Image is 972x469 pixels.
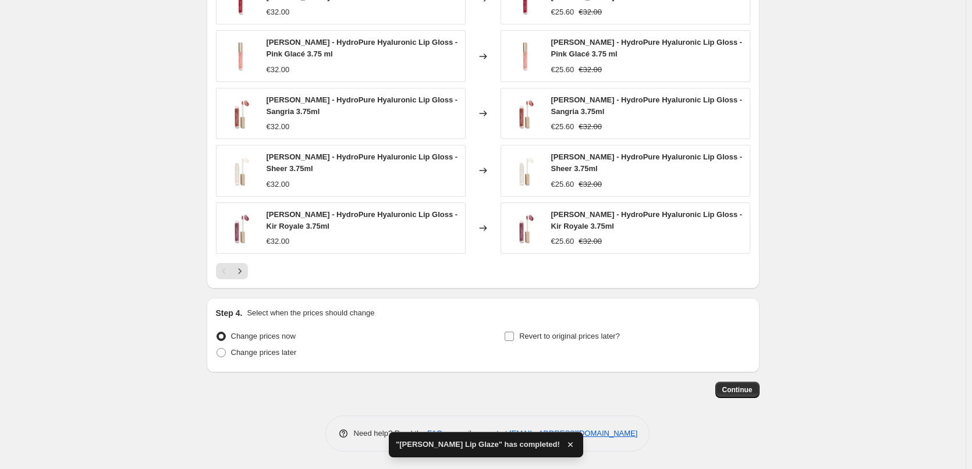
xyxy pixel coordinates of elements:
span: [PERSON_NAME] - HydroPure Hyaluronic Lip Gloss - Sheer 3.75ml [267,152,458,173]
span: €32.00 [267,180,290,189]
span: €32.00 [579,65,602,74]
span: [PERSON_NAME] - HydroPure Hyaluronic Lip Gloss - Pink Glacé 3.75 ml [551,38,743,58]
a: [EMAIL_ADDRESS][DOMAIN_NAME] [509,429,637,438]
span: [PERSON_NAME] - HydroPure Hyaluronic Lip Gloss - Sangria 3.75ml [267,95,458,116]
span: €25.60 [551,237,574,246]
a: FAQ [427,429,442,438]
span: €32.00 [579,237,602,246]
p: Select when the prices should change [247,307,374,319]
img: jane-iredale-hydropure-hyaluronic-lip-gloss-kir-royale-375ml-100898_80x.png [222,211,257,246]
span: Continue [722,385,753,395]
span: €32.00 [267,65,290,74]
span: [PERSON_NAME] - HydroPure Hyaluronic Lip Gloss - Pink Glacé 3.75 ml [267,38,458,58]
img: jane-iredale-hydropure-hyaluronic-lip-gloss-sheer-375ml-172276_80x.png [222,153,257,188]
button: Next [232,263,248,279]
span: €32.00 [267,122,290,131]
img: jane-iredale-hydropure-hyaluronic-lip-gloss-sangria-375ml-432888_80x.png [507,96,542,131]
button: Continue [715,382,760,398]
span: €25.60 [551,65,574,74]
img: jane-iredale-hydropure-hyaluronic-lip-gloss-kir-royale-375ml-100898_80x.png [507,211,542,246]
span: or email support at [442,429,509,438]
span: [PERSON_NAME] - HydroPure Hyaluronic Lip Gloss - Sheer 3.75ml [551,152,743,173]
span: €25.60 [551,8,574,16]
span: €32.00 [267,237,290,246]
nav: Pagination [216,263,248,279]
span: Revert to original prices later? [519,332,620,340]
span: "[PERSON_NAME] Lip Glaze" has completed! [396,439,560,450]
span: €25.60 [551,180,574,189]
span: €32.00 [579,180,602,189]
img: jane-iredale-hydropure-hyaluronic-lip-gloss-sangria-375ml-432888_80x.png [222,96,257,131]
span: [PERSON_NAME] - HydroPure Hyaluronic Lip Gloss - Kir Royale 3.75ml [551,210,743,230]
span: €25.60 [551,122,574,131]
img: jane-iredale-hydropure-hyaluronic-lip-gloss-sheer-375ml-172276_80x.png [507,153,542,188]
h2: Step 4. [216,307,243,319]
span: [PERSON_NAME] - HydroPure Hyaluronic Lip Gloss - Kir Royale 3.75ml [267,210,458,230]
span: Change prices later [231,348,297,357]
span: €32.00 [579,122,602,131]
img: jane-iredale-hydropure-hyaluronic-lip-gloss-pink-glace-375-ml-519683_80x.png [507,39,542,74]
span: [PERSON_NAME] - HydroPure Hyaluronic Lip Gloss - Sangria 3.75ml [551,95,743,116]
span: €32.00 [267,8,290,16]
img: jane-iredale-hydropure-hyaluronic-lip-gloss-pink-glace-375-ml-519683_80x.png [222,39,257,74]
span: €32.00 [579,8,602,16]
span: Change prices now [231,332,296,340]
span: Need help? Read the [354,429,428,438]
